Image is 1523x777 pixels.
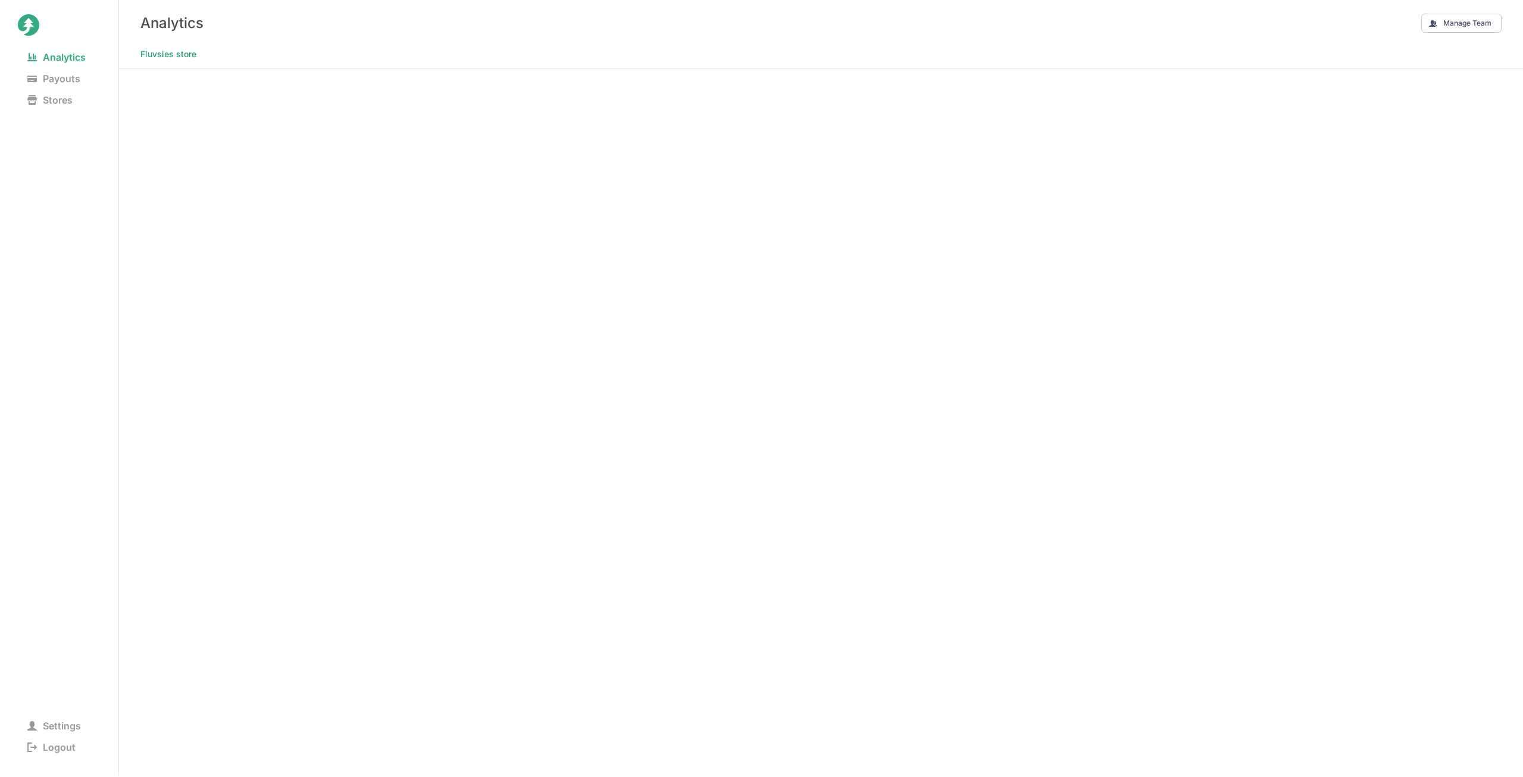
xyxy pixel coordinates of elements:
span: Stores [18,92,82,108]
span: Analytics [18,49,95,65]
h3: Analytics [140,14,203,32]
span: Settings [18,717,90,734]
span: Fluvsies store [140,46,196,63]
span: Payouts [18,70,90,87]
span: Logout [18,739,85,756]
button: Manage Team [1421,14,1502,33]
